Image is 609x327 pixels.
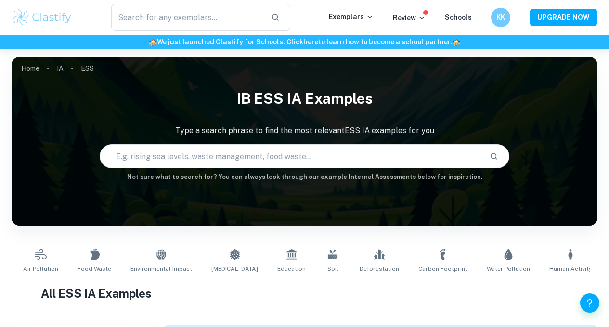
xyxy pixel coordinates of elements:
a: Home [21,62,39,75]
a: here [303,38,318,46]
a: Schools [445,14,472,21]
h1: IB ESS IA examples [12,84,597,113]
span: [MEDICAL_DATA] [211,264,258,273]
button: Search [486,148,502,164]
span: Carbon Footprint [418,264,467,273]
span: Human Activity [549,264,592,273]
span: 🏫 [452,38,460,46]
p: ESS [81,63,94,74]
button: UPGRADE NOW [530,9,597,26]
h1: All ESS IA Examples [41,285,568,302]
span: Education [277,264,306,273]
span: Environmental Impact [130,264,192,273]
input: Search for any exemplars... [111,4,263,31]
span: Air Pollution [23,264,58,273]
p: Review [393,13,426,23]
h6: We just launched Clastify for Schools. Click to learn how to become a school partner. [2,37,607,47]
span: Soil [327,264,338,273]
p: Type a search phrase to find the most relevant ESS IA examples for you [12,125,597,136]
span: Water Pollution [487,264,530,273]
img: Clastify logo [12,8,73,27]
span: 🏫 [149,38,157,46]
span: Food Waste [78,264,111,273]
span: Deforestation [360,264,399,273]
input: E.g. rising sea levels, waste management, food waste... [100,143,482,170]
h6: KK [495,12,506,23]
p: Exemplars [329,12,374,22]
a: IA [57,62,64,75]
button: Help and Feedback [580,293,599,313]
button: KK [491,8,510,27]
h6: Not sure what to search for? You can always look through our example Internal Assessments below f... [12,172,597,182]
